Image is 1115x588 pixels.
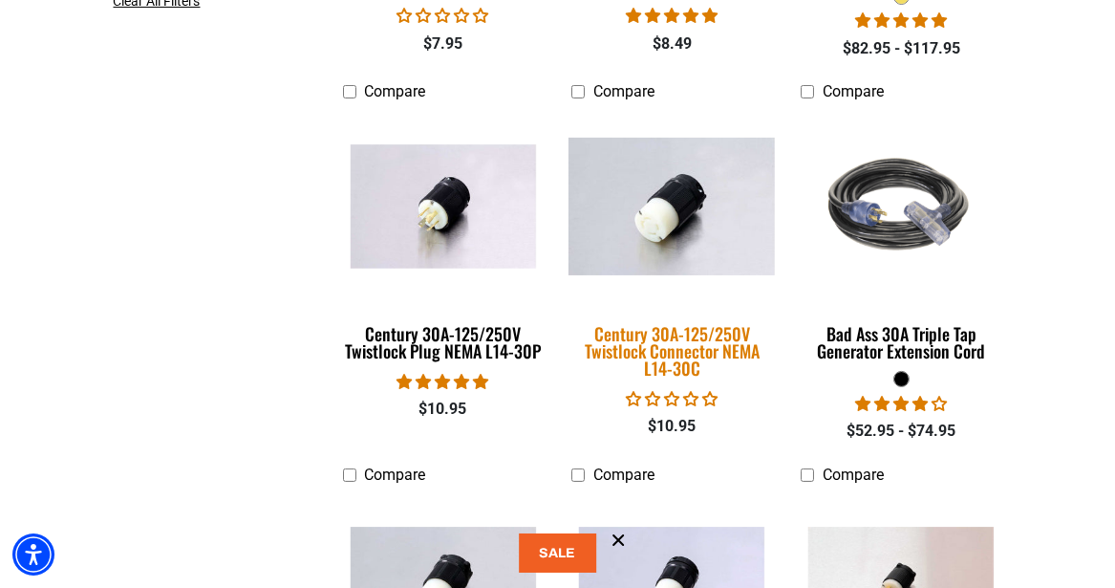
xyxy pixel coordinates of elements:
span: Compare [365,466,426,484]
span: 0.00 stars [626,390,718,408]
a: black Bad Ass 30A Triple Tap Generator Extension Cord [801,111,1001,371]
span: 5.00 stars [397,373,488,391]
div: $10.95 [571,415,772,438]
a: Century 30A-125/250V Twistlock Connector NEMA L14-30C Century 30A-125/250V Twistlock Connector NE... [571,111,772,388]
div: $52.95 - $74.95 [801,420,1001,443]
span: Compare [823,466,884,484]
span: 5.00 stars [855,11,947,30]
div: $82.95 - $117.95 [801,37,1001,60]
div: $7.95 [343,33,544,55]
img: black [798,113,1004,298]
span: 4.00 stars [855,395,947,413]
span: 0.00 stars [397,7,488,25]
span: 5.00 stars [626,7,718,25]
span: Compare [593,82,654,100]
span: Compare [823,82,884,100]
a: Century 30A-125/250V Twistlock Plug NEMA L14-30P Century 30A-125/250V Twistlock Plug NEMA L14-30P [343,111,544,371]
img: Century 30A-125/250V Twistlock Connector NEMA L14-30C [557,138,786,275]
div: $10.95 [343,398,544,421]
div: Accessibility Menu [12,534,54,576]
span: Compare [593,466,654,484]
span: Compare [365,82,426,100]
img: Century 30A-125/250V Twistlock Plug NEMA L14-30P [340,144,547,269]
div: Century 30A-125/250V Twistlock Plug NEMA L14-30P [343,325,544,359]
div: Bad Ass 30A Triple Tap Generator Extension Cord [801,325,1001,359]
div: $8.49 [571,33,772,55]
div: Century 30A-125/250V Twistlock Connector NEMA L14-30C [571,325,772,377]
